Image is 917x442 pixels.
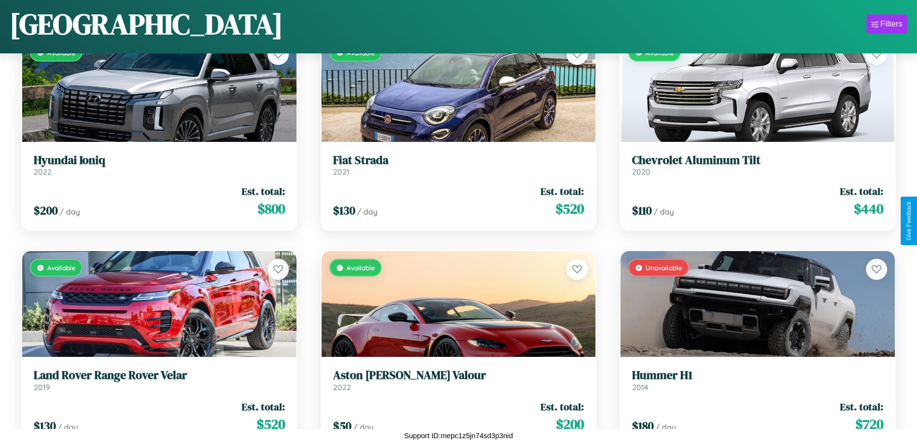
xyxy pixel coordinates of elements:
[905,202,912,240] div: Give Feedback
[333,368,584,382] h3: Aston [PERSON_NAME] Valour
[333,418,351,434] span: $ 50
[333,382,351,392] span: 2022
[654,207,674,216] span: / day
[353,422,374,432] span: / day
[880,19,903,29] div: Filters
[34,368,285,392] a: Land Rover Range Rover Velar2019
[34,167,52,177] span: 2022
[333,153,584,167] h3: Fiat Strada
[34,382,50,392] span: 2019
[34,153,285,177] a: Hyundai Ioniq2022
[257,415,285,434] span: $ 520
[333,202,355,218] span: $ 130
[47,264,76,272] span: Available
[632,153,883,167] h3: Chevrolet Aluminum Tilt
[541,184,584,198] span: Est. total:
[866,14,907,34] button: Filters
[333,167,349,177] span: 2021
[541,400,584,414] span: Est. total:
[404,429,513,442] p: Support ID: mepc1z5jn74sd3p3nid
[632,153,883,177] a: Chevrolet Aluminum Tilt2020
[242,400,285,414] span: Est. total:
[34,202,58,218] span: $ 200
[840,400,883,414] span: Est. total:
[854,199,883,218] span: $ 440
[656,422,676,432] span: / day
[258,199,285,218] span: $ 800
[632,167,650,177] span: 2020
[34,153,285,167] h3: Hyundai Ioniq
[555,199,584,218] span: $ 520
[646,264,682,272] span: Unavailable
[60,207,80,216] span: / day
[357,207,377,216] span: / day
[333,153,584,177] a: Fiat Strada2021
[556,415,584,434] span: $ 200
[632,368,883,392] a: Hummer H12014
[34,368,285,382] h3: Land Rover Range Rover Velar
[632,202,652,218] span: $ 110
[855,415,883,434] span: $ 720
[347,264,375,272] span: Available
[632,382,648,392] span: 2014
[34,418,56,434] span: $ 130
[632,418,654,434] span: $ 180
[242,184,285,198] span: Est. total:
[840,184,883,198] span: Est. total:
[10,4,283,44] h1: [GEOGRAPHIC_DATA]
[632,368,883,382] h3: Hummer H1
[333,368,584,392] a: Aston [PERSON_NAME] Valour2022
[58,422,78,432] span: / day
